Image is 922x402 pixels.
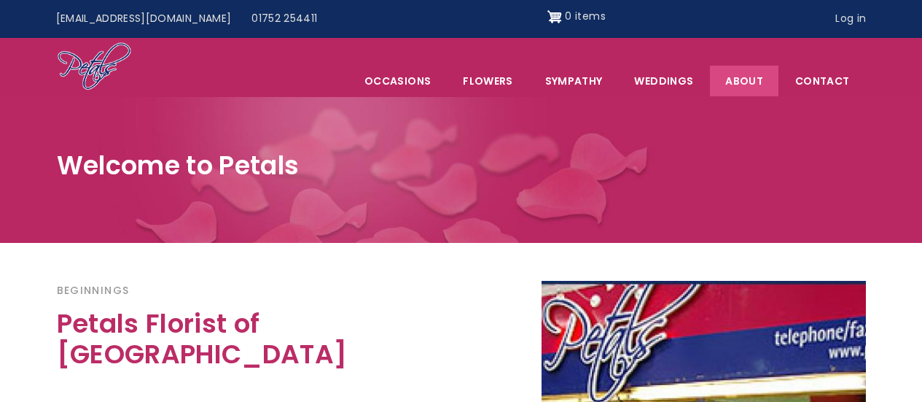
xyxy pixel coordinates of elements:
a: 01752 254411 [241,5,327,33]
a: Log in [825,5,876,33]
span: Welcome to Petals [57,147,300,183]
a: [EMAIL_ADDRESS][DOMAIN_NAME] [46,5,242,33]
img: Shopping cart [547,5,562,28]
a: About [710,66,778,96]
a: Shopping cart 0 items [547,5,606,28]
a: Flowers [448,66,528,96]
span: Occasions [349,66,446,96]
strong: Beginnings [57,282,130,298]
a: Sympathy [530,66,618,96]
span: 0 items [565,9,605,23]
a: Contact [780,66,864,96]
img: Home [57,42,132,93]
span: Weddings [619,66,708,96]
h2: Petals Florist of [GEOGRAPHIC_DATA] [57,309,450,378]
